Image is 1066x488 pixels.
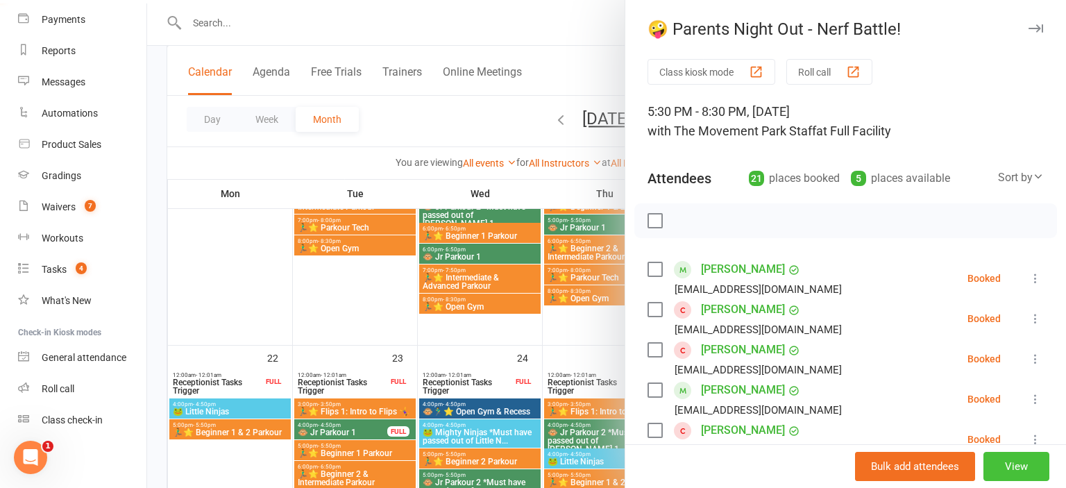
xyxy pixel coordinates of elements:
[18,192,146,223] a: Waivers 7
[42,383,74,394] div: Roll call
[749,169,840,188] div: places booked
[675,441,842,460] div: [EMAIL_ADDRESS][DOMAIN_NAME]
[967,354,1001,364] div: Booked
[42,45,76,56] div: Reports
[18,67,146,98] a: Messages
[42,76,85,87] div: Messages
[749,171,764,186] div: 21
[42,414,103,426] div: Class check-in
[18,98,146,129] a: Automations
[675,361,842,379] div: [EMAIL_ADDRESS][DOMAIN_NAME]
[42,264,67,275] div: Tasks
[625,19,1066,39] div: 🤪 Parents Night Out - Nerf Battle!
[18,129,146,160] a: Product Sales
[18,35,146,67] a: Reports
[675,401,842,419] div: [EMAIL_ADDRESS][DOMAIN_NAME]
[701,419,785,441] a: [PERSON_NAME]
[18,405,146,436] a: Class kiosk mode
[648,169,711,188] div: Attendees
[42,201,76,212] div: Waivers
[18,342,146,373] a: General attendance kiosk mode
[851,171,866,186] div: 5
[701,258,785,280] a: [PERSON_NAME]
[18,223,146,254] a: Workouts
[18,285,146,317] a: What's New
[42,441,53,452] span: 1
[42,170,81,181] div: Gradings
[967,274,1001,283] div: Booked
[967,314,1001,323] div: Booked
[42,295,92,306] div: What's New
[42,108,98,119] div: Automations
[701,339,785,361] a: [PERSON_NAME]
[648,124,816,138] span: with The Movement Park Staff
[967,435,1001,444] div: Booked
[675,280,842,298] div: [EMAIL_ADDRESS][DOMAIN_NAME]
[18,4,146,35] a: Payments
[701,379,785,401] a: [PERSON_NAME]
[675,321,842,339] div: [EMAIL_ADDRESS][DOMAIN_NAME]
[42,233,83,244] div: Workouts
[42,139,101,150] div: Product Sales
[701,298,785,321] a: [PERSON_NAME]
[998,169,1044,187] div: Sort by
[648,59,775,85] button: Class kiosk mode
[786,59,872,85] button: Roll call
[851,169,950,188] div: places available
[816,124,891,138] span: at Full Facility
[18,373,146,405] a: Roll call
[85,200,96,212] span: 7
[967,394,1001,404] div: Booked
[983,452,1049,481] button: View
[42,14,85,25] div: Payments
[76,262,87,274] span: 4
[648,102,1044,141] div: 5:30 PM - 8:30 PM, [DATE]
[18,254,146,285] a: Tasks 4
[855,452,975,481] button: Bulk add attendees
[18,160,146,192] a: Gradings
[14,441,47,474] iframe: Intercom live chat
[42,352,126,363] div: General attendance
